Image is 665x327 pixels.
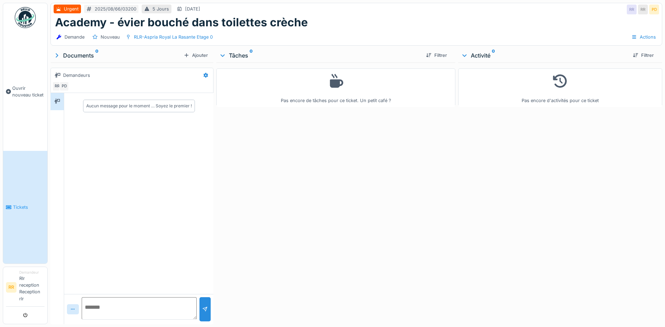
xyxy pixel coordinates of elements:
[461,51,627,60] div: Activité
[649,5,659,14] div: PD
[630,51,657,60] div: Filtrer
[423,51,450,60] div: Filtrer
[19,270,45,305] li: Rlr reception Reception rlr
[250,51,253,60] sup: 0
[15,7,36,28] img: Badge_color-CXgf-gQk.svg
[638,5,648,14] div: RR
[19,270,45,275] div: Demandeur
[6,282,16,293] li: RR
[3,151,47,263] a: Tickets
[59,81,69,91] div: PD
[86,103,192,109] div: Aucun message pour le moment … Soyez le premier !
[65,34,84,40] div: Demande
[52,81,62,91] div: RR
[492,51,495,60] sup: 0
[152,6,169,12] div: 5 Jours
[134,34,213,40] div: RLR-Aspria Royal La Rasante Etage 0
[463,72,658,104] div: Pas encore d'activités pour ce ticket
[53,51,181,60] div: Documents
[221,72,451,104] div: Pas encore de tâches pour ce ticket. Un petit café ?
[185,6,200,12] div: [DATE]
[13,204,45,211] span: Tickets
[219,51,420,60] div: Tâches
[55,16,308,29] h1: Academy - évier bouché dans toilettes crèche
[64,6,79,12] div: Urgent
[95,6,136,12] div: 2025/08/66/03200
[63,72,90,79] div: Demandeurs
[12,85,45,98] span: Ouvrir nouveau ticket
[101,34,120,40] div: Nouveau
[3,32,47,151] a: Ouvrir nouveau ticket
[95,51,99,60] sup: 0
[6,270,45,307] a: RR DemandeurRlr reception Reception rlr
[181,51,211,60] div: Ajouter
[627,5,637,14] div: RR
[628,32,659,42] div: Actions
